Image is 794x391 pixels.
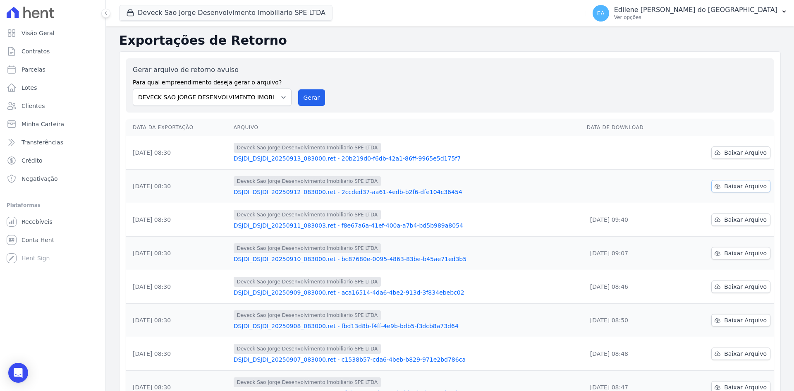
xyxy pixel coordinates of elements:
span: Crédito [22,156,43,165]
span: Deveck Sao Jorge Desenvolvimento Imobiliario SPE LTDA [234,377,381,387]
span: Deveck Sao Jorge Desenvolvimento Imobiliario SPE LTDA [234,243,381,253]
span: Conta Hent [22,236,54,244]
a: Parcelas [3,61,102,78]
span: Baixar Arquivo [724,216,767,224]
td: [DATE] 09:40 [584,203,677,237]
span: Lotes [22,84,37,92]
span: Parcelas [22,65,45,74]
a: Baixar Arquivo [711,314,770,326]
a: DSJDI_DSJDI_20250911_083003.ret - f8e67a6a-41ef-400a-a7b4-bd5b989a8054 [234,221,580,230]
td: [DATE] 08:30 [126,270,230,304]
a: Baixar Arquivo [711,348,770,360]
label: Para qual empreendimento deseja gerar o arquivo? [133,75,292,87]
a: Minha Carteira [3,116,102,132]
span: Baixar Arquivo [724,249,767,257]
td: [DATE] 08:30 [126,304,230,337]
a: Transferências [3,134,102,151]
a: Crédito [3,152,102,169]
span: Baixar Arquivo [724,316,767,324]
th: Arquivo [230,119,584,136]
button: EA Edilene [PERSON_NAME] do [GEOGRAPHIC_DATA] Ver opções [586,2,794,25]
td: [DATE] 08:30 [126,203,230,237]
div: Plataformas [7,200,99,210]
a: Baixar Arquivo [711,146,770,159]
a: DSJDI_DSJDI_20250909_083000.ret - aca16514-4da6-4be2-913d-3f834ebebc02 [234,288,580,297]
div: Open Intercom Messenger [8,363,28,383]
a: Baixar Arquivo [711,213,770,226]
th: Data de Download [584,119,677,136]
a: Visão Geral [3,25,102,41]
span: Deveck Sao Jorge Desenvolvimento Imobiliario SPE LTDA [234,176,381,186]
span: Deveck Sao Jorge Desenvolvimento Imobiliario SPE LTDA [234,310,381,320]
td: [DATE] 08:50 [584,304,677,337]
a: Baixar Arquivo [711,247,770,259]
span: Minha Carteira [22,120,64,128]
td: [DATE] 08:30 [126,237,230,270]
a: DSJDI_DSJDI_20250913_083000.ret - 20b219d0-f6db-42a1-86ff-9965e5d175f7 [234,154,580,163]
span: Transferências [22,138,63,146]
a: Conta Hent [3,232,102,248]
td: [DATE] 08:30 [126,136,230,170]
span: EA [597,10,605,16]
td: [DATE] 09:07 [584,237,677,270]
a: Baixar Arquivo [711,281,770,293]
a: DSJDI_DSJDI_20250910_083000.ret - bc87680e-0095-4863-83be-b45ae71ed3b5 [234,255,580,263]
span: Clientes [22,102,45,110]
button: Deveck Sao Jorge Desenvolvimento Imobiliario SPE LTDA [119,5,332,21]
a: Recebíveis [3,213,102,230]
a: Negativação [3,170,102,187]
a: DSJDI_DSJDI_20250908_083000.ret - fbd13d8b-f4ff-4e9b-bdb5-f3dcb8a73d64 [234,322,580,330]
span: Baixar Arquivo [724,283,767,291]
a: DSJDI_DSJDI_20250912_083000.ret - 2ccded37-aa61-4edb-b2f6-dfe104c36454 [234,188,580,196]
span: Baixar Arquivo [724,149,767,157]
span: Deveck Sao Jorge Desenvolvimento Imobiliario SPE LTDA [234,344,381,354]
span: Visão Geral [22,29,55,37]
span: Baixar Arquivo [724,182,767,190]
label: Gerar arquivo de retorno avulso [133,65,292,75]
span: Negativação [22,175,58,183]
h2: Exportações de Retorno [119,33,781,48]
a: DSJDI_DSJDI_20250907_083000.ret - c1538b57-cda6-4beb-b829-971e2bd786ca [234,355,580,364]
p: Ver opções [614,14,777,21]
span: Contratos [22,47,50,55]
button: Gerar [298,89,325,106]
a: Clientes [3,98,102,114]
td: [DATE] 08:30 [126,170,230,203]
th: Data da Exportação [126,119,230,136]
a: Baixar Arquivo [711,180,770,192]
p: Edilene [PERSON_NAME] do [GEOGRAPHIC_DATA] [614,6,777,14]
td: [DATE] 08:48 [584,337,677,371]
span: Deveck Sao Jorge Desenvolvimento Imobiliario SPE LTDA [234,143,381,153]
span: Deveck Sao Jorge Desenvolvimento Imobiliario SPE LTDA [234,277,381,287]
td: [DATE] 08:46 [584,270,677,304]
span: Deveck Sao Jorge Desenvolvimento Imobiliario SPE LTDA [234,210,381,220]
span: Baixar Arquivo [724,350,767,358]
a: Contratos [3,43,102,60]
td: [DATE] 08:30 [126,337,230,371]
a: Lotes [3,79,102,96]
span: Recebíveis [22,218,53,226]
